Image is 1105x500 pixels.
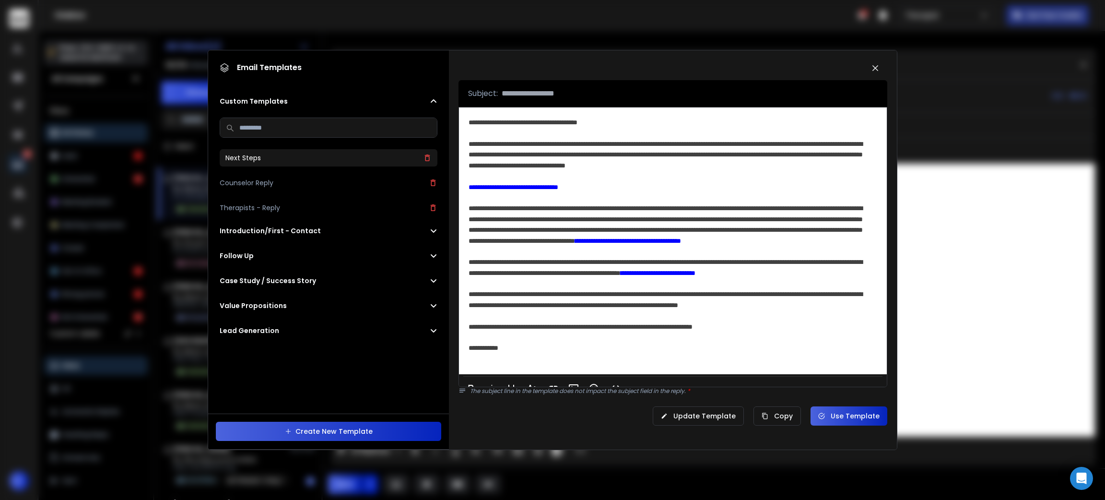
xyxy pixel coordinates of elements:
button: Introduction/First - Contact [220,226,438,236]
button: Follow Up [220,251,438,261]
button: Value Propositions [220,301,438,310]
button: Underline (Ctrl+U) [502,379,520,398]
button: Bold (Ctrl+B) [462,379,480,398]
button: Create New Template [216,422,442,441]
p: The subject line in the template does not impact the subject field in the [470,387,887,395]
button: Use Template [811,406,887,426]
button: Insert Link (Ctrl+K) [544,379,563,398]
div: Open Intercom Messenger [1070,467,1093,490]
button: Update Template [653,406,744,426]
button: Insert Image (Ctrl+P) [564,379,583,398]
button: Italic (Ctrl+I) [482,379,500,398]
p: Subject: [468,88,498,99]
button: Lead Generation [220,326,438,335]
span: reply. [670,387,690,395]
button: Copy [753,406,801,426]
button: Code View [607,379,625,398]
button: Emoticons [585,379,603,398]
button: Case Study / Success Story [220,276,438,286]
button: More Text [522,379,541,398]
